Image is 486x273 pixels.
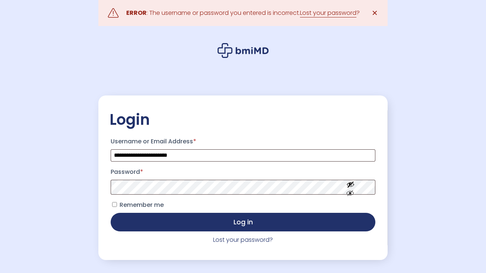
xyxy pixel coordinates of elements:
[372,8,378,18] span: ✕
[112,202,117,207] input: Remember me
[111,136,375,147] label: Username or Email Address
[110,110,376,129] h2: Login
[111,213,375,231] button: Log in
[111,166,375,178] label: Password
[330,174,371,200] button: Show password
[213,235,273,244] a: Lost your password?
[367,6,382,20] a: ✕
[120,201,164,209] span: Remember me
[126,9,147,17] strong: ERROR
[300,9,356,17] a: Lost your password
[126,8,360,18] div: : The username or password you entered is incorrect. ?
